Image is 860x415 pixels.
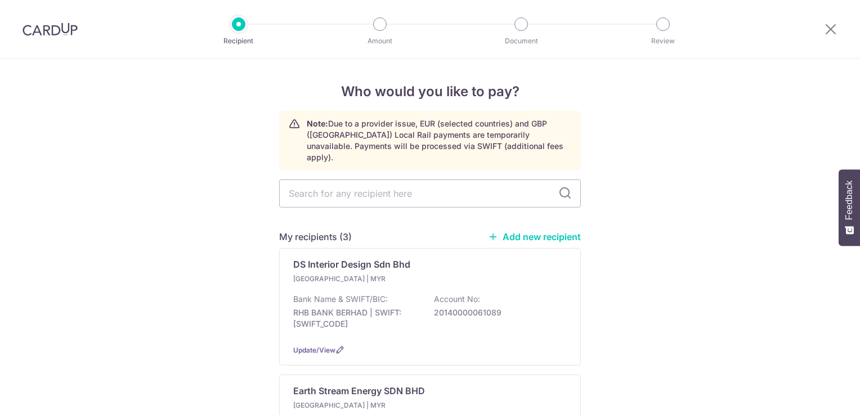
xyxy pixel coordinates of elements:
[293,294,388,305] p: Bank Name & SWIFT/BIC:
[293,400,426,411] p: [GEOGRAPHIC_DATA] | MYR
[293,273,426,285] p: [GEOGRAPHIC_DATA] | MYR
[338,35,422,47] p: Amount
[293,384,425,398] p: Earth Stream Energy SDN BHD
[844,181,854,220] span: Feedback
[279,230,352,243] h5: My recipients (3)
[488,231,581,242] a: Add new recipient
[839,169,860,246] button: Feedback - Show survey
[197,35,280,47] p: Recipient
[279,179,581,207] input: Search for any recipient here
[307,119,328,128] strong: Note:
[434,294,480,305] p: Account No:
[434,307,560,318] p: 20140000061089
[279,82,581,102] h4: Who would you like to pay?
[23,22,78,36] img: CardUp
[307,118,571,163] p: Due to a provider issue, EUR (selected countries) and GBP ([GEOGRAPHIC_DATA]) Local Rail payments...
[293,258,410,271] p: DS Interior Design Sdn Bhd
[480,35,563,47] p: Document
[293,346,335,354] a: Update/View
[621,35,705,47] p: Review
[293,307,419,330] p: RHB BANK BERHAD | SWIFT: [SWIFT_CODE]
